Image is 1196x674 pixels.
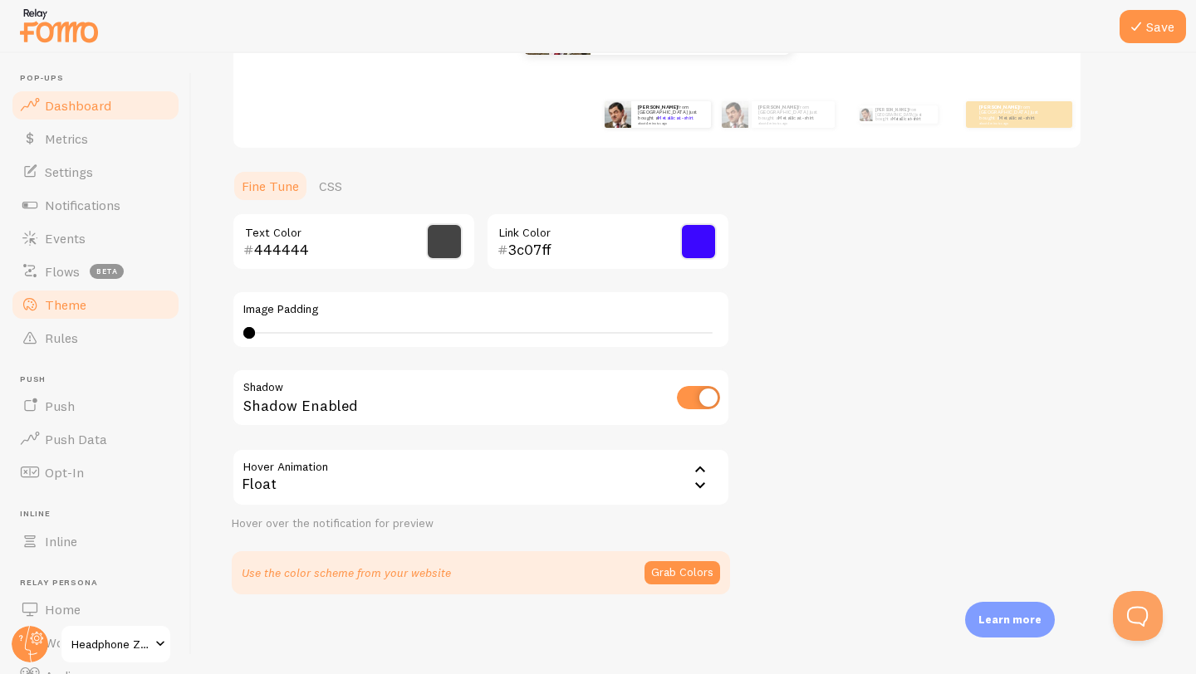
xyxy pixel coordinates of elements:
span: Push Data [45,431,107,447]
img: Fomo [605,101,631,128]
img: Fomo [859,108,872,121]
a: Push [10,389,181,422]
div: Learn more [965,602,1055,637]
span: Push [20,374,181,385]
span: Home [45,601,81,618]
a: Metallica t-shirt [778,115,814,121]
a: Headphone Zone [60,624,172,664]
a: Events [10,222,181,255]
p: Use the color scheme from your website [242,564,451,581]
p: Learn more [978,612,1042,628]
img: Fomo [722,101,748,128]
a: Opt-In [10,456,181,489]
strong: [PERSON_NAME] [979,104,1019,110]
a: Metallica t-shirt [999,115,1035,121]
a: Fine Tune [232,169,309,203]
a: Theme [10,288,181,321]
span: Push [45,398,75,414]
strong: [PERSON_NAME] [758,104,798,110]
a: Metrics [10,122,181,155]
span: Headphone Zone [71,634,150,654]
div: Shadow Enabled [232,369,730,429]
span: Metrics [45,130,88,147]
p: from [GEOGRAPHIC_DATA] just bought a [638,104,704,125]
button: Grab Colors [645,561,720,584]
strong: [PERSON_NAME] [875,107,909,112]
span: beta [90,264,124,279]
span: Flows [45,263,80,280]
span: Settings [45,164,93,180]
span: Inline [20,509,181,520]
span: Opt-In [45,464,84,481]
div: Float [232,448,730,506]
div: Hover over the notification for preview [232,516,730,531]
span: Pop-ups [20,73,181,84]
small: about 4 minutes ago [758,121,826,125]
img: fomo-relay-logo-orange.svg [17,4,100,46]
a: Metallica t-shirt [892,116,920,121]
a: Flows beta [10,255,181,288]
a: Dashboard [10,89,181,122]
span: Relay Persona [20,578,181,589]
a: Rules [10,321,181,354]
a: Push Data [10,422,181,456]
a: Inline [10,525,181,558]
label: Image Padding [243,302,718,317]
p: from [GEOGRAPHIC_DATA] just bought a [758,104,828,125]
p: from [GEOGRAPHIC_DATA] just bought a [979,104,1046,125]
span: Events [45,230,86,247]
span: Notifications [45,197,120,213]
a: Home [10,593,181,626]
span: Inline [45,533,77,549]
p: from [GEOGRAPHIC_DATA] just bought a [875,105,931,124]
span: Rules [45,330,78,346]
a: Settings [10,155,181,188]
span: Theme [45,296,86,313]
small: about 4 minutes ago [979,121,1044,125]
small: about 4 minutes ago [638,121,703,125]
strong: [PERSON_NAME] [638,104,678,110]
a: Notifications [10,188,181,222]
a: Metallica t-shirt [658,115,694,121]
iframe: Help Scout Beacon - Open [1113,591,1163,641]
a: CSS [309,169,352,203]
span: Dashboard [45,97,111,114]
